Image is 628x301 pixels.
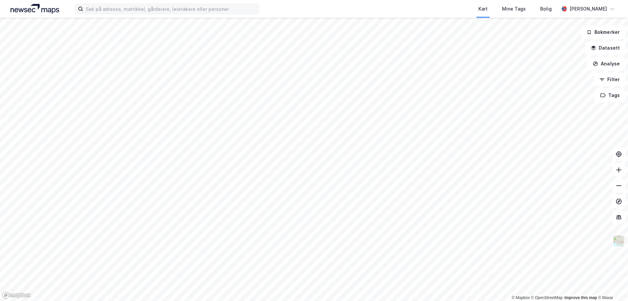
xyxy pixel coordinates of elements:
div: Kart [478,5,488,13]
div: Bolig [540,5,552,13]
div: Mine Tags [502,5,526,13]
iframe: Chat Widget [595,269,628,301]
img: logo.a4113a55bc3d86da70a041830d287a7e.svg [11,4,59,14]
div: [PERSON_NAME] [569,5,607,13]
input: Søk på adresse, matrikkel, gårdeiere, leietakere eller personer [83,4,259,14]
